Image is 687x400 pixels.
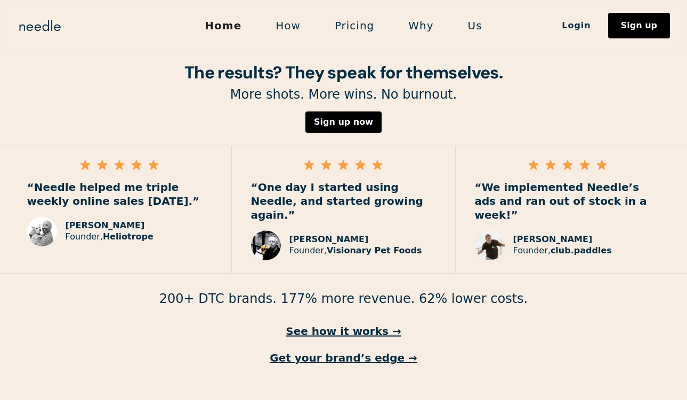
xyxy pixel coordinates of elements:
[551,245,612,255] strong: club.paddles
[391,14,450,37] a: Why
[289,234,369,244] strong: [PERSON_NAME]
[27,180,212,208] p: “Needle helped me triple weekly online sales [DATE].”
[318,14,391,37] a: Pricing
[545,17,608,35] a: Login
[451,14,499,37] a: Us
[621,21,657,30] div: Sign up
[475,180,660,222] p: “We implemented Needle’s ads and ran out of stock in a week!”
[258,14,318,37] a: How
[289,245,422,257] p: Founder,
[251,180,436,222] p: “One day I started using Needle, and started growing again.”
[513,234,593,244] strong: [PERSON_NAME]
[314,118,373,126] div: Sign up now
[66,220,145,230] strong: [PERSON_NAME]
[513,245,612,257] p: Founder,
[305,111,382,133] a: Sign up now
[103,231,153,242] strong: Heliotrope
[188,14,258,37] a: Home
[608,13,670,38] a: Sign up
[327,245,422,255] strong: Visionary Pet Foods
[184,61,503,84] strong: The results? They speak for themselves.
[66,231,153,243] p: Founder,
